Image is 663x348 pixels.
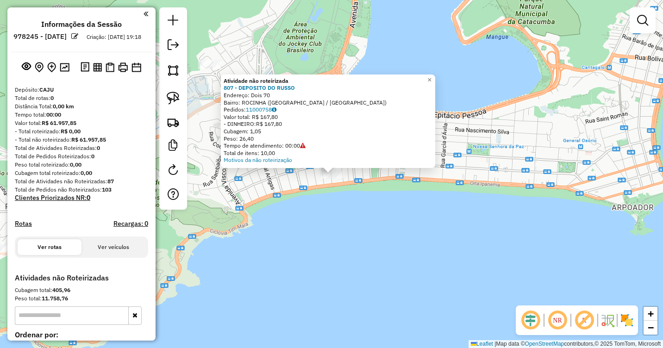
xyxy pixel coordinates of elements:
[41,20,122,29] h4: Informações da Sessão
[167,64,180,77] img: Selecionar atividades - polígono
[164,136,182,157] a: Criar modelo
[107,178,114,185] strong: 87
[573,309,595,331] span: Exibir rótulo
[494,341,496,347] span: |
[13,32,67,41] h6: 978245 - [DATE]
[198,60,221,69] div: Atividade não roteirizada - BAR DA LUCIA
[224,120,432,128] div: - DINHEIRO:
[15,286,148,294] div: Cubagem total:
[224,149,432,157] div: Total de itens: 10,00
[633,11,652,30] a: Exibir filtros
[53,103,74,110] strong: 0,00 km
[15,127,148,136] div: - Total roteirizado:
[224,156,292,163] a: Motivos da não roteirização
[224,128,432,135] div: Cubagem: 1,05
[70,161,81,168] strong: 0,00
[58,61,71,73] button: Otimizar todas as rotas
[224,99,432,106] div: Bairro: ROCINHA ([GEOGRAPHIC_DATA] / [GEOGRAPHIC_DATA])
[224,84,295,91] a: 807 - DEPOSITO DO RUSSO
[648,308,654,319] span: +
[113,220,148,228] h4: Recargas: 0
[224,142,432,149] div: Tempo de atendimento: 00:00
[97,144,100,151] strong: 0
[224,106,432,113] div: Pedidos:
[164,11,182,32] a: Nova sessão e pesquisa
[104,61,116,74] button: Visualizar Romaneio
[15,329,148,340] label: Ordenar por:
[15,119,148,127] div: Valor total:
[546,309,569,331] span: Ocultar NR
[256,120,282,127] span: R$ 167,80
[320,169,343,179] div: Atividade não roteirizada - DEPOSITO DO RUSSO
[167,116,180,129] img: Criar rota
[46,111,61,118] strong: 00:00
[83,33,145,41] div: Criação: [DATE] 19:18
[52,286,70,293] strong: 405,96
[15,144,148,152] div: Total de Atividades Roteirizadas:
[42,119,76,126] strong: R$ 61.957,85
[71,33,78,40] em: Alterar nome da sessão
[644,321,657,335] a: Zoom out
[519,309,542,331] span: Ocultar deslocamento
[525,341,564,347] a: OpenStreetMap
[71,136,106,143] strong: R$ 61.957,85
[81,239,145,255] button: Ver veículos
[15,136,148,144] div: - Total não roteirizado:
[15,194,148,202] h4: Clientes Priorizados NR:
[15,273,148,282] h4: Atividades não Roteirizadas
[644,307,657,321] a: Zoom in
[164,161,182,181] a: Reroteirizar Sessão
[15,94,148,102] div: Total de rotas:
[164,36,182,56] a: Exportar sessão
[15,86,148,94] div: Depósito:
[272,107,276,112] i: Observações
[39,86,54,93] strong: CAJU
[15,102,148,111] div: Distância Total:
[469,340,663,348] div: Map data © contributors,© 2025 TomTom, Microsoft
[600,313,615,328] img: Fluxo de ruas
[15,161,148,169] div: Peso total roteirizado:
[15,294,148,303] div: Peso total:
[163,112,183,132] a: Criar rota
[20,60,33,75] button: Exibir sessão original
[167,92,180,105] img: Selecionar atividades - laço
[471,341,493,347] a: Leaflet
[79,60,91,75] button: Logs desbloquear sessão
[116,61,130,74] button: Imprimir Rotas
[91,153,94,160] strong: 0
[15,169,148,177] div: Cubagem total roteirizado:
[42,295,68,302] strong: 11.758,76
[18,239,81,255] button: Ver rotas
[619,313,634,328] img: Exibir/Ocultar setores
[224,77,288,84] strong: Atividade não roteirizada
[224,113,432,121] div: Valor total: R$ 167,80
[224,92,432,99] div: Endereço: Dois 70
[15,111,148,119] div: Tempo total:
[300,142,306,149] a: Sem service time
[15,177,148,186] div: Total de Atividades não Roteirizadas:
[15,152,148,161] div: Total de Pedidos Roteirizados:
[427,76,432,84] span: ×
[144,8,148,19] a: Clique aqui para minimizar o painel
[33,60,45,75] button: Centralizar mapa no depósito ou ponto de apoio
[648,322,654,333] span: −
[45,60,58,75] button: Adicionar Atividades
[424,75,435,86] a: Close popup
[102,186,112,193] strong: 103
[87,193,90,202] strong: 0
[81,169,92,176] strong: 0,00
[50,94,54,101] strong: 0
[224,135,432,143] div: Peso: 26,40
[246,106,276,113] a: 11000758
[61,128,81,135] strong: R$ 0,00
[15,186,148,194] div: Total de Pedidos não Roteirizados:
[91,61,104,73] button: Visualizar relatório de Roteirização
[130,61,143,74] button: Disponibilidade de veículos
[15,220,32,228] a: Rotas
